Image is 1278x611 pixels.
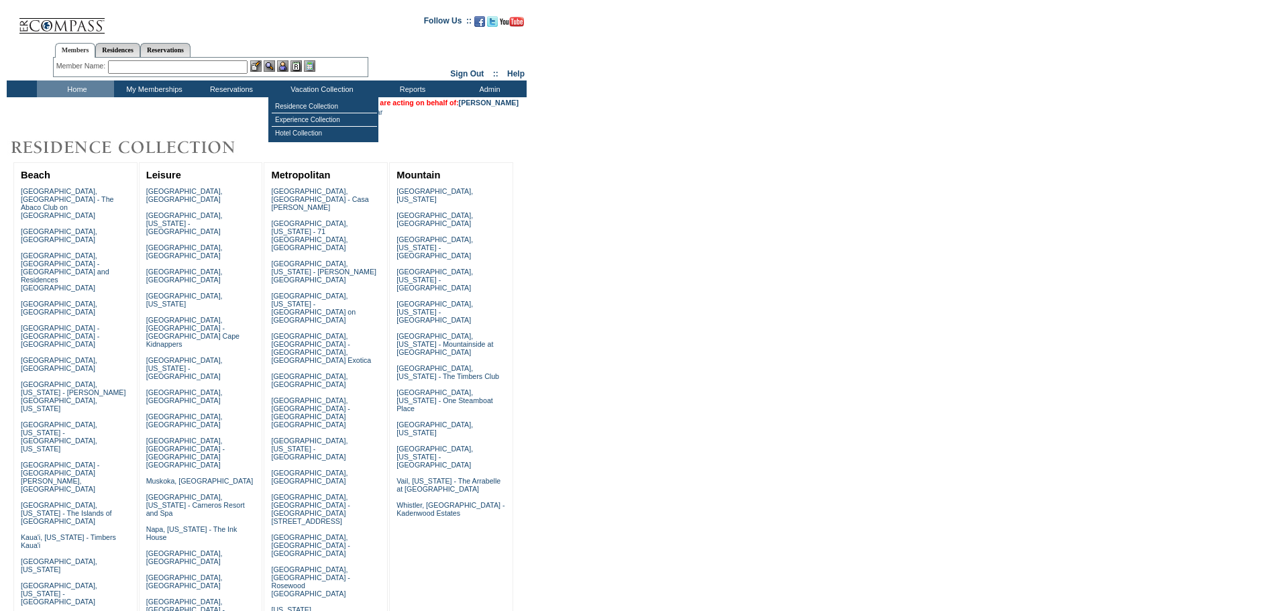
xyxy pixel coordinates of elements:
[396,187,473,203] a: [GEOGRAPHIC_DATA], [US_STATE]
[271,170,330,180] a: Metropolitan
[396,364,499,380] a: [GEOGRAPHIC_DATA], [US_STATE] - The Timbers Club
[474,20,485,28] a: Become our fan on Facebook
[268,80,372,97] td: Vacation Collection
[21,300,97,316] a: [GEOGRAPHIC_DATA], [GEOGRAPHIC_DATA]
[21,461,99,493] a: [GEOGRAPHIC_DATA] - [GEOGRAPHIC_DATA][PERSON_NAME], [GEOGRAPHIC_DATA]
[146,243,223,260] a: [GEOGRAPHIC_DATA], [GEOGRAPHIC_DATA]
[396,501,504,517] a: Whistler, [GEOGRAPHIC_DATA] - Kadenwood Estates
[21,252,109,292] a: [GEOGRAPHIC_DATA], [GEOGRAPHIC_DATA] - [GEOGRAPHIC_DATA] and Residences [GEOGRAPHIC_DATA]
[271,332,371,364] a: [GEOGRAPHIC_DATA], [GEOGRAPHIC_DATA] - [GEOGRAPHIC_DATA], [GEOGRAPHIC_DATA] Exotica
[21,557,97,573] a: [GEOGRAPHIC_DATA], [US_STATE]
[140,43,191,57] a: Reservations
[365,99,519,107] span: You are acting on behalf of:
[21,356,97,372] a: [GEOGRAPHIC_DATA], [GEOGRAPHIC_DATA]
[146,170,181,180] a: Leisure
[146,573,223,590] a: [GEOGRAPHIC_DATA], [GEOGRAPHIC_DATA]
[7,134,268,161] img: Destinations by Exclusive Resorts
[264,60,275,72] img: View
[396,388,493,412] a: [GEOGRAPHIC_DATA], [US_STATE] - One Steamboat Place
[146,292,223,308] a: [GEOGRAPHIC_DATA], [US_STATE]
[56,60,108,72] div: Member Name:
[459,99,519,107] a: [PERSON_NAME]
[272,127,377,140] td: Hotel Collection
[487,16,498,27] img: Follow us on Twitter
[146,388,223,404] a: [GEOGRAPHIC_DATA], [GEOGRAPHIC_DATA]
[500,20,524,28] a: Subscribe to our YouTube Channel
[191,80,268,97] td: Reservations
[146,493,245,517] a: [GEOGRAPHIC_DATA], [US_STATE] - Carneros Resort and Spa
[21,170,50,180] a: Beach
[95,43,140,57] a: Residences
[271,372,348,388] a: [GEOGRAPHIC_DATA], [GEOGRAPHIC_DATA]
[487,20,498,28] a: Follow us on Twitter
[21,501,112,525] a: [GEOGRAPHIC_DATA], [US_STATE] - The Islands of [GEOGRAPHIC_DATA]
[271,493,350,525] a: [GEOGRAPHIC_DATA], [GEOGRAPHIC_DATA] - [GEOGRAPHIC_DATA][STREET_ADDRESS]
[55,43,96,58] a: Members
[450,69,484,78] a: Sign Out
[146,316,239,348] a: [GEOGRAPHIC_DATA], [GEOGRAPHIC_DATA] - [GEOGRAPHIC_DATA] Cape Kidnappers
[146,268,223,284] a: [GEOGRAPHIC_DATA], [GEOGRAPHIC_DATA]
[271,469,348,485] a: [GEOGRAPHIC_DATA], [GEOGRAPHIC_DATA]
[21,227,97,243] a: [GEOGRAPHIC_DATA], [GEOGRAPHIC_DATA]
[7,20,17,21] img: i.gif
[396,235,473,260] a: [GEOGRAPHIC_DATA], [US_STATE] - [GEOGRAPHIC_DATA]
[500,17,524,27] img: Subscribe to our YouTube Channel
[396,421,473,437] a: [GEOGRAPHIC_DATA], [US_STATE]
[474,16,485,27] img: Become our fan on Facebook
[271,437,348,461] a: [GEOGRAPHIC_DATA], [US_STATE] - [GEOGRAPHIC_DATA]
[21,380,126,412] a: [GEOGRAPHIC_DATA], [US_STATE] - [PERSON_NAME][GEOGRAPHIC_DATA], [US_STATE]
[396,268,473,292] a: [GEOGRAPHIC_DATA], [US_STATE] - [GEOGRAPHIC_DATA]
[250,60,262,72] img: b_edit.gif
[396,477,500,493] a: Vail, [US_STATE] - The Arrabelle at [GEOGRAPHIC_DATA]
[304,60,315,72] img: b_calculator.gif
[146,356,223,380] a: [GEOGRAPHIC_DATA], [US_STATE] - [GEOGRAPHIC_DATA]
[396,170,440,180] a: Mountain
[271,565,350,598] a: [GEOGRAPHIC_DATA], [GEOGRAPHIC_DATA] - Rosewood [GEOGRAPHIC_DATA]
[271,187,368,211] a: [GEOGRAPHIC_DATA], [GEOGRAPHIC_DATA] - Casa [PERSON_NAME]
[146,412,223,429] a: [GEOGRAPHIC_DATA], [GEOGRAPHIC_DATA]
[146,477,253,485] a: Muskoka, [GEOGRAPHIC_DATA]
[271,219,348,252] a: [GEOGRAPHIC_DATA], [US_STATE] - 71 [GEOGRAPHIC_DATA], [GEOGRAPHIC_DATA]
[277,60,288,72] img: Impersonate
[271,292,356,324] a: [GEOGRAPHIC_DATA], [US_STATE] - [GEOGRAPHIC_DATA] on [GEOGRAPHIC_DATA]
[114,80,191,97] td: My Memberships
[493,69,498,78] span: ::
[449,80,527,97] td: Admin
[18,7,105,34] img: Compass Home
[290,60,302,72] img: Reservations
[146,211,223,235] a: [GEOGRAPHIC_DATA], [US_STATE] - [GEOGRAPHIC_DATA]
[146,187,223,203] a: [GEOGRAPHIC_DATA], [GEOGRAPHIC_DATA]
[146,525,237,541] a: Napa, [US_STATE] - The Ink House
[272,100,377,113] td: Residence Collection
[21,581,97,606] a: [GEOGRAPHIC_DATA], [US_STATE] - [GEOGRAPHIC_DATA]
[21,533,116,549] a: Kaua'i, [US_STATE] - Timbers Kaua'i
[396,300,473,324] a: [GEOGRAPHIC_DATA], [US_STATE] - [GEOGRAPHIC_DATA]
[424,15,472,31] td: Follow Us ::
[396,332,493,356] a: [GEOGRAPHIC_DATA], [US_STATE] - Mountainside at [GEOGRAPHIC_DATA]
[272,113,377,127] td: Experience Collection
[21,324,99,348] a: [GEOGRAPHIC_DATA] - [GEOGRAPHIC_DATA] - [GEOGRAPHIC_DATA]
[396,211,473,227] a: [GEOGRAPHIC_DATA], [GEOGRAPHIC_DATA]
[146,549,223,565] a: [GEOGRAPHIC_DATA], [GEOGRAPHIC_DATA]
[271,260,376,284] a: [GEOGRAPHIC_DATA], [US_STATE] - [PERSON_NAME][GEOGRAPHIC_DATA]
[507,69,525,78] a: Help
[21,421,97,453] a: [GEOGRAPHIC_DATA], [US_STATE] - [GEOGRAPHIC_DATA], [US_STATE]
[37,80,114,97] td: Home
[271,396,350,429] a: [GEOGRAPHIC_DATA], [GEOGRAPHIC_DATA] - [GEOGRAPHIC_DATA] [GEOGRAPHIC_DATA]
[396,445,473,469] a: [GEOGRAPHIC_DATA], [US_STATE] - [GEOGRAPHIC_DATA]
[372,80,449,97] td: Reports
[271,533,350,557] a: [GEOGRAPHIC_DATA], [GEOGRAPHIC_DATA] - [GEOGRAPHIC_DATA]
[21,187,114,219] a: [GEOGRAPHIC_DATA], [GEOGRAPHIC_DATA] - The Abaco Club on [GEOGRAPHIC_DATA]
[146,437,225,469] a: [GEOGRAPHIC_DATA], [GEOGRAPHIC_DATA] - [GEOGRAPHIC_DATA] [GEOGRAPHIC_DATA]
